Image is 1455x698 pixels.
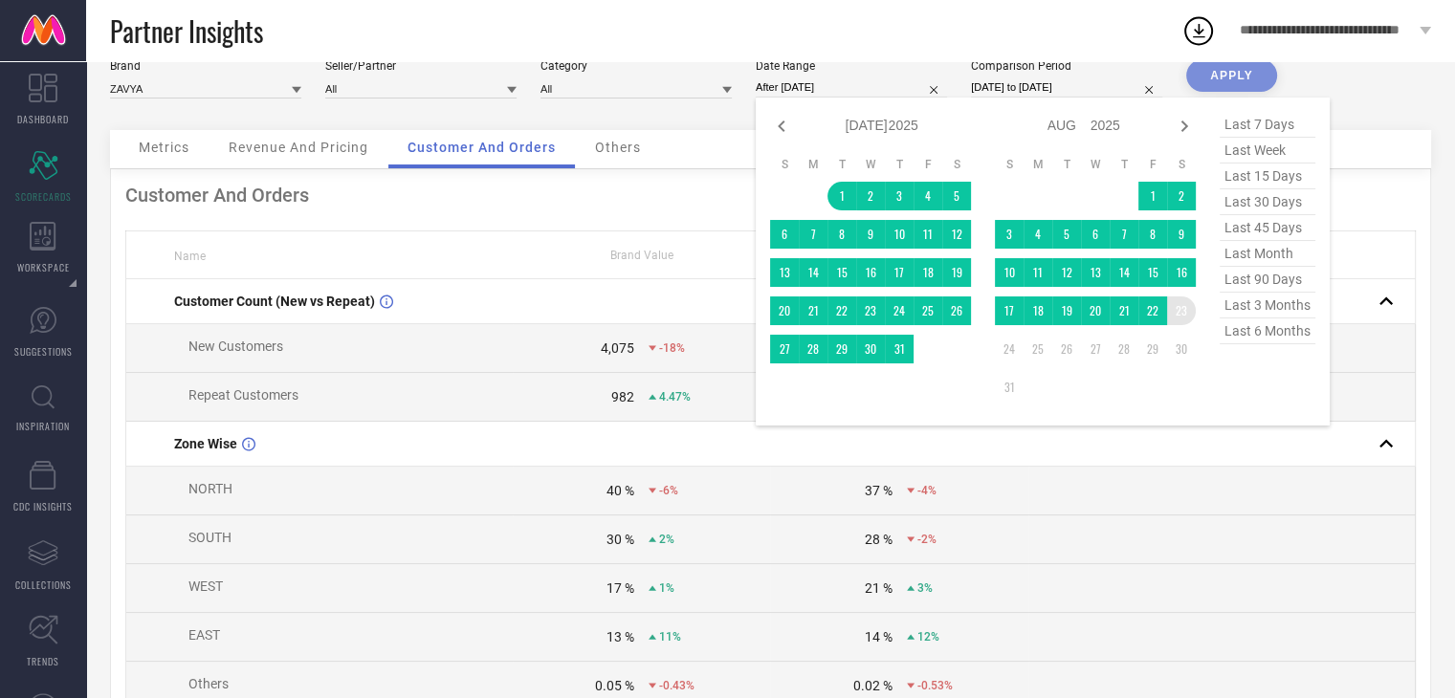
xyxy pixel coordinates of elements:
[917,679,953,692] span: -0.53%
[1110,258,1138,287] td: Thu Aug 14 2025
[799,296,827,325] td: Mon Jul 21 2025
[1220,164,1315,189] span: last 15 days
[1024,335,1052,363] td: Mon Aug 25 2025
[770,115,793,138] div: Previous month
[27,654,59,668] span: TRENDS
[827,258,856,287] td: Tue Jul 15 2025
[1167,258,1196,287] td: Sat Aug 16 2025
[1138,157,1167,172] th: Friday
[917,484,937,497] span: -4%
[1052,157,1081,172] th: Tuesday
[1220,318,1315,344] span: last 6 months
[917,533,937,546] span: -2%
[914,220,942,249] td: Fri Jul 11 2025
[606,483,634,498] div: 40 %
[1220,293,1315,318] span: last 3 months
[917,581,933,595] span: 3%
[827,335,856,363] td: Tue Jul 29 2025
[1024,296,1052,325] td: Mon Aug 18 2025
[174,250,206,263] span: Name
[110,11,263,51] span: Partner Insights
[942,157,971,172] th: Saturday
[914,296,942,325] td: Fri Jul 25 2025
[827,182,856,210] td: Tue Jul 01 2025
[995,258,1024,287] td: Sun Aug 10 2025
[1138,258,1167,287] td: Fri Aug 15 2025
[1052,296,1081,325] td: Tue Aug 19 2025
[799,258,827,287] td: Mon Jul 14 2025
[601,340,634,356] div: 4,075
[914,258,942,287] td: Fri Jul 18 2025
[1220,189,1315,215] span: last 30 days
[971,59,1162,73] div: Comparison Period
[995,335,1024,363] td: Sun Aug 24 2025
[610,249,673,262] span: Brand Value
[885,335,914,363] td: Thu Jul 31 2025
[125,184,1416,207] div: Customer And Orders
[865,629,893,644] div: 14 %
[1110,335,1138,363] td: Thu Aug 28 2025
[995,220,1024,249] td: Sun Aug 03 2025
[174,294,375,309] span: Customer Count (New vs Repeat)
[799,220,827,249] td: Mon Jul 07 2025
[15,578,72,592] span: COLLECTIONS
[17,260,70,274] span: WORKSPACE
[188,530,231,545] span: SOUTH
[1167,335,1196,363] td: Sat Aug 30 2025
[885,296,914,325] td: Thu Jul 24 2025
[995,373,1024,402] td: Sun Aug 31 2025
[995,157,1024,172] th: Sunday
[827,296,856,325] td: Tue Jul 22 2025
[606,532,634,547] div: 30 %
[606,580,634,596] div: 17 %
[856,157,885,172] th: Wednesday
[1220,215,1315,241] span: last 45 days
[1220,138,1315,164] span: last week
[188,338,283,354] span: New Customers
[799,157,827,172] th: Monday
[188,676,229,691] span: Others
[914,182,942,210] td: Fri Jul 04 2025
[770,335,799,363] td: Sun Jul 27 2025
[770,220,799,249] td: Sun Jul 06 2025
[17,112,69,126] span: DASHBOARD
[1167,296,1196,325] td: Sat Aug 23 2025
[110,59,301,73] div: Brand
[799,335,827,363] td: Mon Jul 28 2025
[1110,220,1138,249] td: Thu Aug 07 2025
[1052,335,1081,363] td: Tue Aug 26 2025
[16,419,70,433] span: INSPIRATION
[856,296,885,325] td: Wed Jul 23 2025
[885,182,914,210] td: Thu Jul 03 2025
[914,157,942,172] th: Friday
[1138,335,1167,363] td: Fri Aug 29 2025
[827,220,856,249] td: Tue Jul 08 2025
[188,578,223,594] span: WEST
[188,387,298,403] span: Repeat Customers
[770,258,799,287] td: Sun Jul 13 2025
[408,140,556,155] span: Customer And Orders
[659,679,694,692] span: -0.43%
[606,629,634,644] div: 13 %
[865,483,893,498] div: 37 %
[856,220,885,249] td: Wed Jul 09 2025
[756,59,947,73] div: Date Range
[174,436,237,451] span: Zone Wise
[13,499,73,513] span: CDC INSIGHTS
[1138,182,1167,210] td: Fri Aug 01 2025
[659,581,674,595] span: 1%
[885,258,914,287] td: Thu Jul 17 2025
[1024,258,1052,287] td: Mon Aug 11 2025
[540,59,732,73] div: Category
[853,678,893,693] div: 0.02 %
[1173,115,1196,138] div: Next month
[188,627,220,643] span: EAST
[1081,335,1110,363] td: Wed Aug 27 2025
[659,630,681,643] span: 11%
[1110,157,1138,172] th: Thursday
[229,140,368,155] span: Revenue And Pricing
[1167,182,1196,210] td: Sat Aug 02 2025
[1181,13,1216,48] div: Open download list
[971,77,1162,98] input: Select comparison period
[595,140,641,155] span: Others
